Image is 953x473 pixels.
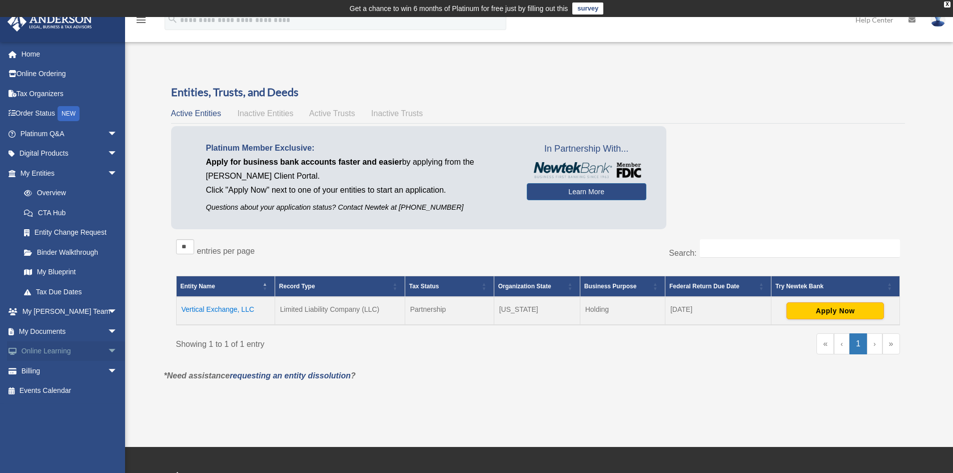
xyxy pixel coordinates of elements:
span: Tax Status [409,283,439,290]
button: Apply Now [786,302,884,319]
a: menu [135,18,147,26]
em: *Need assistance ? [164,371,356,380]
a: Overview [14,183,123,203]
a: Tax Due Dates [14,282,128,302]
a: Online Ordering [7,64,133,84]
a: Events Calendar [7,381,133,401]
img: NewtekBankLogoSM.png [532,162,641,178]
i: search [167,14,178,25]
a: survey [572,3,603,15]
a: requesting an entity dissolution [230,371,351,380]
a: My [PERSON_NAME] Teamarrow_drop_down [7,302,133,322]
span: In Partnership With... [527,141,646,157]
span: arrow_drop_down [108,321,128,342]
a: Binder Walkthrough [14,242,128,262]
span: arrow_drop_down [108,144,128,164]
span: Record Type [279,283,315,290]
a: 1 [849,333,867,354]
th: Record Type: Activate to sort [275,276,405,297]
span: Inactive Trusts [371,109,423,118]
img: User Pic [930,13,945,27]
span: Active Entities [171,109,221,118]
a: Next [867,333,882,354]
span: Apply for business bank accounts faster and easier [206,158,402,166]
div: NEW [58,106,80,121]
th: Organization State: Activate to sort [494,276,580,297]
span: Business Purpose [584,283,637,290]
p: Platinum Member Exclusive: [206,141,512,155]
div: close [944,2,950,8]
a: Entity Change Request [14,223,128,243]
a: My Documentsarrow_drop_down [7,321,133,341]
a: Platinum Q&Aarrow_drop_down [7,124,133,144]
span: Inactive Entities [237,109,293,118]
th: Try Newtek Bank : Activate to sort [771,276,899,297]
a: CTA Hub [14,203,128,223]
div: Try Newtek Bank [775,280,884,292]
h3: Entities, Trusts, and Deeds [171,85,905,100]
a: Tax Organizers [7,84,133,104]
p: Click "Apply Now" next to one of your entities to start an application. [206,183,512,197]
div: Showing 1 to 1 of 1 entry [176,333,531,351]
a: Billingarrow_drop_down [7,361,133,381]
label: entries per page [197,247,255,255]
label: Search: [669,249,696,257]
span: arrow_drop_down [108,361,128,381]
td: Vertical Exchange, LLC [176,297,275,325]
span: Organization State [498,283,551,290]
th: Business Purpose: Activate to sort [580,276,665,297]
span: Active Trusts [309,109,355,118]
a: My Entitiesarrow_drop_down [7,163,128,183]
td: Holding [580,297,665,325]
a: Home [7,44,133,64]
a: Learn More [527,183,646,200]
td: Limited Liability Company (LLC) [275,297,405,325]
span: Federal Return Due Date [669,283,739,290]
img: Anderson Advisors Platinum Portal [5,12,95,32]
span: arrow_drop_down [108,302,128,322]
td: [US_STATE] [494,297,580,325]
th: Entity Name: Activate to invert sorting [176,276,275,297]
th: Federal Return Due Date: Activate to sort [665,276,771,297]
a: Online Learningarrow_drop_down [7,341,133,361]
td: [DATE] [665,297,771,325]
span: arrow_drop_down [108,124,128,144]
span: Entity Name [181,283,215,290]
th: Tax Status: Activate to sort [405,276,494,297]
a: My Blueprint [14,262,128,282]
div: Get a chance to win 6 months of Platinum for free just by filling out this [350,3,568,15]
i: menu [135,14,147,26]
a: Previous [834,333,849,354]
span: arrow_drop_down [108,163,128,184]
p: by applying from the [PERSON_NAME] Client Portal. [206,155,512,183]
span: arrow_drop_down [108,341,128,362]
td: Partnership [405,297,494,325]
p: Questions about your application status? Contact Newtek at [PHONE_NUMBER] [206,201,512,214]
a: Order StatusNEW [7,104,133,124]
a: First [816,333,834,354]
a: Last [882,333,900,354]
a: Digital Productsarrow_drop_down [7,144,133,164]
